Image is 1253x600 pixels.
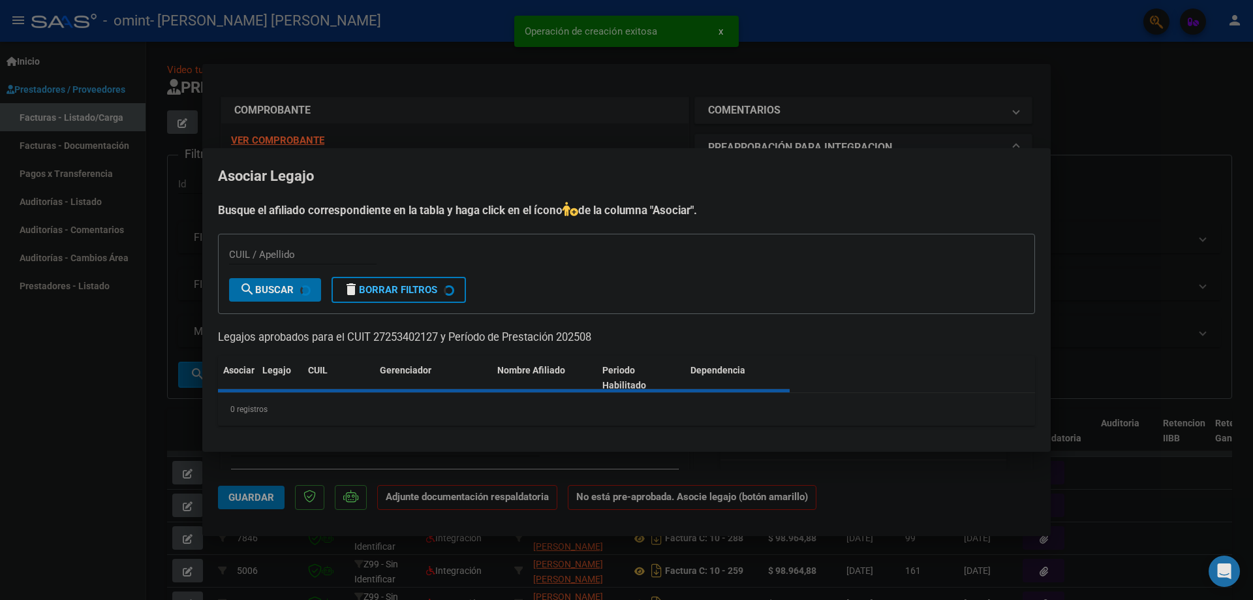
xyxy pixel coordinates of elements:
[218,330,1035,346] p: Legajos aprobados para el CUIT 27253402127 y Período de Prestación 202508
[343,281,359,297] mat-icon: delete
[218,356,257,400] datatable-header-cell: Asociar
[229,278,321,302] button: Buscar
[257,356,303,400] datatable-header-cell: Legajo
[332,277,466,303] button: Borrar Filtros
[218,164,1035,189] h2: Asociar Legajo
[223,365,255,375] span: Asociar
[685,356,790,400] datatable-header-cell: Dependencia
[497,365,565,375] span: Nombre Afiliado
[1209,556,1240,587] div: Open Intercom Messenger
[240,281,255,297] mat-icon: search
[602,365,646,390] span: Periodo Habilitado
[343,284,437,296] span: Borrar Filtros
[303,356,375,400] datatable-header-cell: CUIL
[240,284,294,296] span: Buscar
[218,202,1035,219] h4: Busque el afiliado correspondiente en la tabla y haga click en el ícono de la columna "Asociar".
[375,356,492,400] datatable-header-cell: Gerenciador
[262,365,291,375] span: Legajo
[380,365,431,375] span: Gerenciador
[218,393,1035,426] div: 0 registros
[597,356,685,400] datatable-header-cell: Periodo Habilitado
[308,365,328,375] span: CUIL
[690,365,745,375] span: Dependencia
[492,356,597,400] datatable-header-cell: Nombre Afiliado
